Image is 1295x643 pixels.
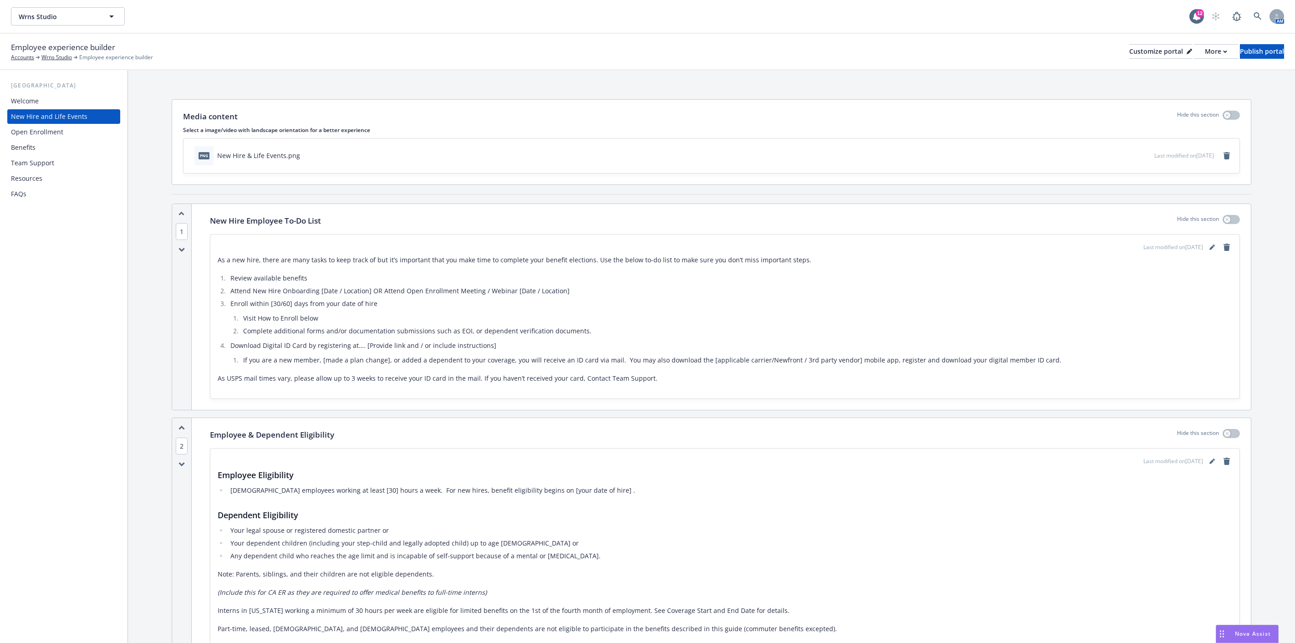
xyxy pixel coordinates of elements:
li: Review available benefits [228,273,1232,284]
p: Hide this section [1177,429,1219,441]
div: Open Enrollment [11,125,63,139]
a: remove [1221,242,1232,253]
div: New Hire & Life Events.png [217,151,300,160]
a: remove [1221,150,1232,161]
li: If you are a new member, [made a plan change], or added a dependent to your coverage, you will re... [240,355,1232,366]
button: download file [1128,151,1135,160]
p: Hide this section [1177,215,1219,227]
span: Employee experience builder [79,53,153,61]
a: Start snowing [1207,7,1225,26]
a: Team Support [7,156,120,170]
li: Your legal spouse or registered domestic partner or [228,525,1232,536]
p: As USPS mail times vary, please allow up to 3 weeks to receive your ID card in the mail. If you h... [218,373,1232,384]
div: Customize portal [1129,45,1192,58]
button: Nova Assist [1216,625,1279,643]
div: Team Support [11,156,54,170]
a: Benefits [7,140,120,155]
li: Attend New Hire Onboarding [Date / Location] OR Attend Open Enrollment Meeting / Webinar [Date / ... [228,286,1232,296]
div: Welcome [11,94,39,108]
span: Nova Assist [1235,630,1271,638]
div: New Hire and Life Events [11,109,87,124]
a: Open Enrollment [7,125,120,139]
p: Note: Parents, siblings, and their children are not eligible dependents. [218,569,1232,580]
span: Last modified on [DATE] [1154,152,1214,159]
div: More [1205,45,1227,58]
li: Any dependent child who reaches the age limit and is incapable of self-support because of a menta... [228,551,1232,561]
p: Interns in [US_STATE] working a minimum of 30 hours per week are eligible for limited benefits on... [218,605,1232,616]
p: Media content [183,111,238,122]
a: Report a Bug [1228,7,1246,26]
span: Last modified on [DATE] [1143,457,1203,465]
p: New Hire Employee To-Do List [210,215,321,227]
p: Employee & Dependent Eligibility [210,429,334,441]
a: FAQs [7,187,120,201]
div: Resources [11,171,42,186]
a: Wrns Studio [41,53,72,61]
a: Resources [7,171,120,186]
a: editPencil [1207,242,1218,253]
a: editPencil [1207,456,1218,467]
button: Wrns Studio [11,7,125,26]
li: Complete additional forms and/or documentation submissions such as EOI, or dependent verification... [240,326,1232,337]
button: More [1194,44,1238,59]
button: 1 [176,227,188,236]
a: New Hire and Life Events [7,109,120,124]
h3: Dependent Eligibility [218,509,1232,521]
a: Accounts [11,53,34,61]
p: Part-time, leased, [DEMOGRAPHIC_DATA], and [DEMOGRAPHIC_DATA] employees and their dependents are ... [218,623,1232,634]
a: Welcome [7,94,120,108]
li: Visit How to Enroll below [240,313,1232,324]
button: Publish portal [1240,44,1284,59]
a: remove [1221,456,1232,467]
p: Hide this section [1177,111,1219,122]
div: FAQs [11,187,26,201]
div: [GEOGRAPHIC_DATA] [7,81,120,90]
h3: Employee Eligibility [218,469,1232,481]
p: Select a image/video with landscape orientation for a better experience [183,126,1240,134]
button: preview file [1142,151,1151,160]
span: Employee experience builder [11,41,115,53]
button: 2 [176,441,188,451]
li: Download Digital ID Card by registering at…. [Provide link and / or include instructions] [228,340,1232,366]
div: Benefits [11,140,36,155]
button: Customize portal [1129,44,1192,59]
li: [DEMOGRAPHIC_DATA] employees working at least [30] hours a week. For new hires, benefit eligibili... [228,485,1232,496]
span: 1 [176,223,188,240]
a: Search [1249,7,1267,26]
em: (Include this for CA ER as they are required to offer medical benefits to full-time interns) [218,588,487,597]
span: Wrns Studio [19,12,97,21]
span: 2 [176,438,188,454]
div: 12 [1196,9,1204,17]
li: Enroll within [30/60] days from your date of hire [228,298,1232,337]
span: png [199,152,209,159]
p: As a new hire, there are many tasks to keep track of but it’s important that you make time to com... [218,255,1232,265]
div: Drag to move [1216,625,1228,643]
li: Your dependent children (including your step-child and legally adopted child) up to age [DEMOGRAP... [228,538,1232,549]
span: Last modified on [DATE] [1143,243,1203,251]
div: Publish portal [1240,45,1284,58]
